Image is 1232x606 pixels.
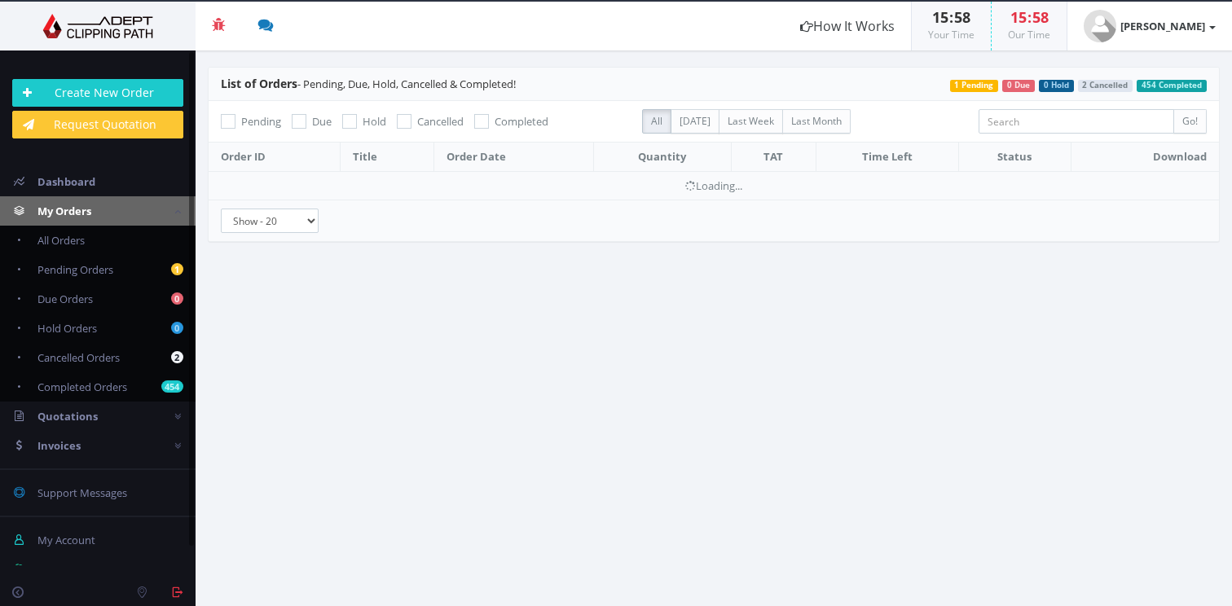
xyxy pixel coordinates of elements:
span: Completed [495,114,548,129]
td: Loading... [209,171,1219,200]
small: Your Time [928,28,975,42]
span: 15 [932,7,948,27]
span: Due Orders [37,292,93,306]
a: How It Works [784,2,911,50]
span: Pending [241,114,281,129]
span: : [1027,7,1032,27]
th: Status [959,143,1071,172]
span: 454 Completed [1137,80,1207,92]
a: Create New Order [12,79,183,107]
span: Due [312,114,332,129]
b: 2 [171,351,183,363]
span: Cancelled [417,114,464,129]
b: 0 [171,322,183,334]
span: Support Messages [37,485,127,500]
span: 58 [1032,7,1049,27]
img: user_default.jpg [1084,10,1116,42]
strong: [PERSON_NAME] [1120,19,1205,33]
a: Request Quotation [12,111,183,138]
th: Order Date [433,143,593,172]
input: Search [979,109,1174,134]
span: List of Orders [221,76,297,91]
b: 1 [171,263,183,275]
input: Go! [1173,109,1207,134]
label: Last Week [719,109,783,134]
span: All Orders [37,233,85,248]
span: 1 Pending [950,80,999,92]
span: Completed Orders [37,380,127,394]
span: 2 Cancelled [1078,80,1133,92]
span: 15 [1010,7,1027,27]
img: Adept Graphics [12,14,183,38]
th: Time Left [816,143,958,172]
span: My Orders [37,204,91,218]
span: Quantity [638,149,686,164]
th: Download [1071,143,1219,172]
b: 454 [161,380,183,393]
span: Invoices [37,438,81,453]
th: Order ID [209,143,340,172]
span: : [948,7,954,27]
span: Cancelled Orders [37,350,120,365]
span: Pending Orders [37,262,113,277]
span: 0 Due [1002,80,1035,92]
b: 0 [171,292,183,305]
a: [PERSON_NAME] [1067,2,1232,50]
span: - Pending, Due, Hold, Cancelled & Completed! [221,77,516,91]
th: Title [340,143,433,172]
span: Manage Team [37,562,106,577]
label: All [642,109,671,134]
label: [DATE] [671,109,719,134]
span: 0 Hold [1039,80,1074,92]
span: Dashboard [37,174,95,189]
span: Hold Orders [37,321,97,336]
th: TAT [732,143,816,172]
label: Last Month [782,109,851,134]
span: Hold [363,114,386,129]
span: My Account [37,533,95,547]
small: Our Time [1008,28,1050,42]
span: Quotations [37,409,98,424]
span: 58 [954,7,970,27]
